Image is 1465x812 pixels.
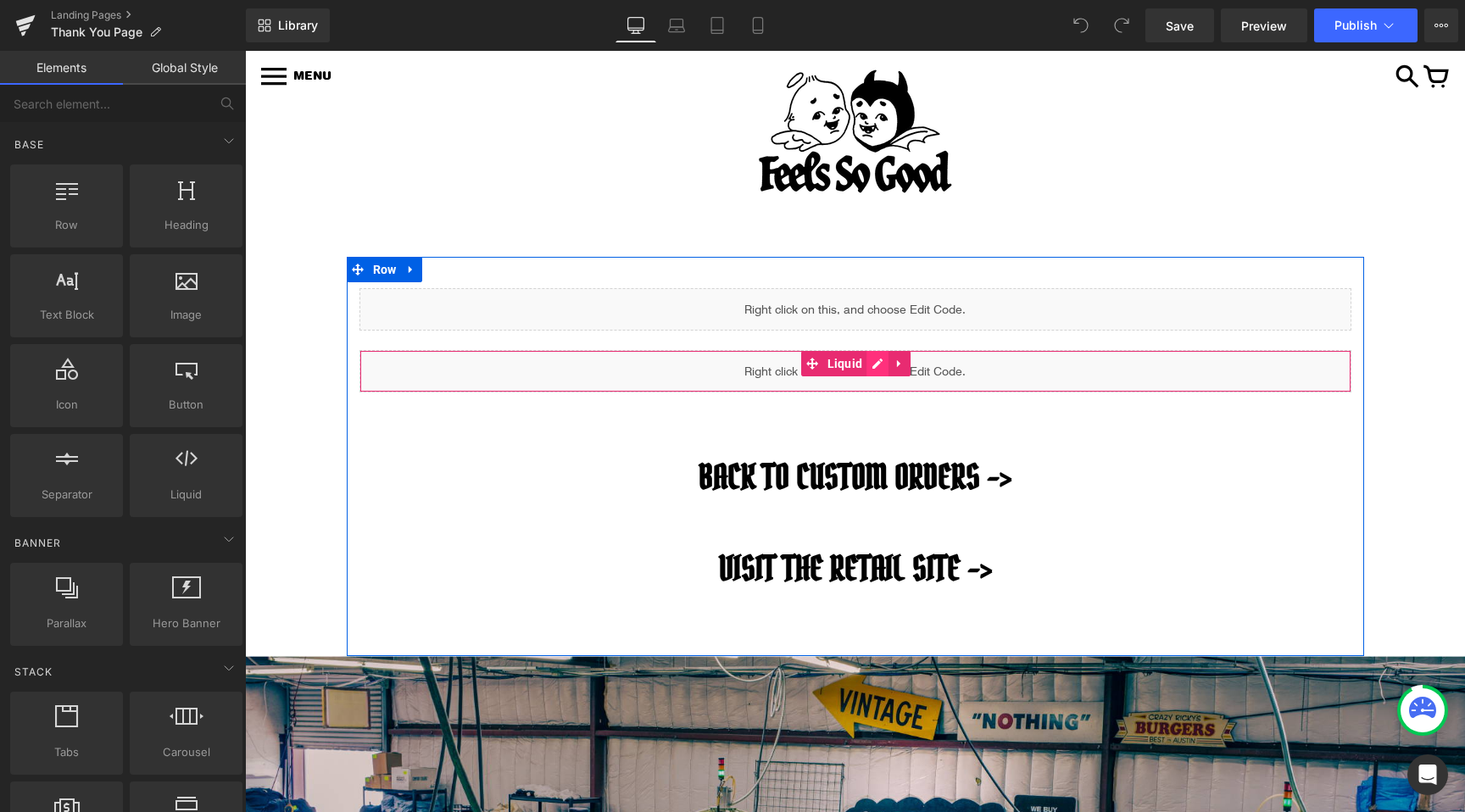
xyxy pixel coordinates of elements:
span: Button [135,396,237,414]
span: Banner [13,535,63,551]
span: Library [278,18,318,33]
a: Expand / Collapse [643,300,666,325]
span: Parallax [15,615,118,632]
span: Carousel [135,743,237,761]
span: Stack [13,664,54,680]
span: Row [124,206,156,231]
a: New Library [246,8,330,42]
span: Tabs [15,743,118,761]
a: Global Style [123,51,246,85]
span: MENU [48,18,86,32]
span: Publish [1334,19,1377,32]
div: Open Intercom Messenger [1407,754,1448,795]
button: Redo [1105,8,1139,42]
button: More [1424,8,1458,42]
span: Hero Banner [135,615,237,632]
a: Landing Pages [51,8,246,22]
span: Visit the retail site -> [474,496,747,539]
span: Separator [15,486,118,503]
a: Tablet [697,8,738,42]
span: Heading [135,216,237,234]
span: Save [1166,17,1194,35]
a: Preview [1221,8,1307,42]
span: Icon [15,396,118,414]
span: Preview [1241,17,1287,35]
img: Feels So Good [504,14,716,148]
span: BACK TO CUSTOM orders -> [454,404,766,448]
a: Visit the retail site -> [465,456,755,548]
span: Image [135,306,237,324]
span: Liquid [135,486,237,503]
button: Publish [1314,8,1418,42]
span: Text Block [15,306,118,324]
a: BACK TO CUSTOM orders -> [445,342,775,456]
a: Mobile [738,8,778,42]
span: Row [15,216,118,234]
a: Laptop [656,8,697,42]
span: Liquid [578,300,622,325]
button: Undo [1064,8,1098,42]
a: Desktop [616,8,656,42]
a: MENU [16,19,86,34]
span: Base [13,136,46,153]
span: Thank You Page [51,25,142,39]
a: Expand / Collapse [155,206,177,231]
